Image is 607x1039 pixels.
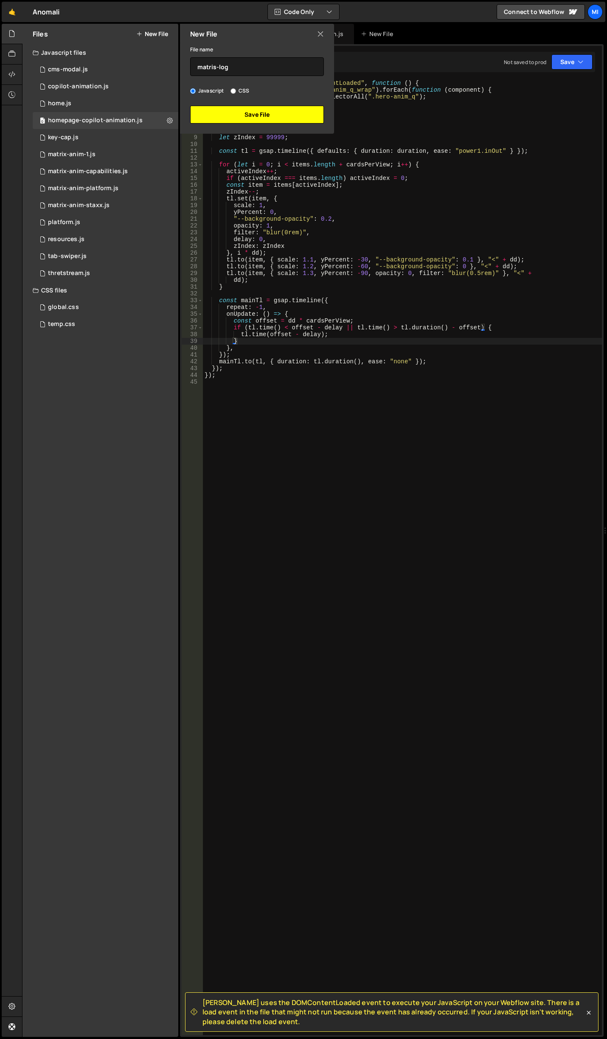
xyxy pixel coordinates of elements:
[33,61,178,78] div: 15093/42609.js
[33,29,48,39] h2: Files
[182,175,203,182] div: 15
[182,236,203,243] div: 24
[190,88,196,94] input: Javascript
[182,290,203,297] div: 32
[182,311,203,317] div: 35
[182,202,203,209] div: 19
[190,57,324,76] input: Name
[182,263,203,270] div: 28
[33,248,178,265] div: 15093/44053.js
[48,270,90,277] div: thretstream.js
[182,324,203,331] div: 37
[2,2,22,22] a: 🤙
[182,209,203,216] div: 20
[182,284,203,290] div: 31
[551,54,593,70] button: Save
[33,180,178,197] div: 15093/44547.js
[182,297,203,304] div: 33
[230,87,249,95] label: CSS
[587,4,603,20] a: Mi
[40,118,45,125] span: 0
[190,29,217,39] h2: New File
[48,168,128,175] div: matrix-anim-capabilities.js
[182,182,203,188] div: 16
[33,214,178,231] div: 15093/44024.js
[33,129,178,146] div: 15093/44488.js
[48,320,75,328] div: temp.css
[33,7,59,17] div: Anomali
[182,345,203,351] div: 40
[182,256,203,263] div: 27
[182,365,203,372] div: 43
[182,304,203,311] div: 34
[190,45,213,54] label: File name
[504,59,546,66] div: Not saved to prod
[268,4,339,20] button: Code Only
[33,231,178,248] div: 15093/44705.js
[182,379,203,385] div: 45
[182,168,203,175] div: 14
[33,112,178,129] div: 15093/44951.js
[182,222,203,229] div: 22
[48,83,109,90] div: copilot-animation.js
[182,229,203,236] div: 23
[48,236,84,243] div: resources.js
[182,351,203,358] div: 41
[136,31,168,37] button: New File
[48,303,79,311] div: global.css
[22,44,178,61] div: Javascript files
[33,163,178,180] div: 15093/44497.js
[361,30,396,38] div: New File
[33,95,178,112] div: 15093/43289.js
[182,277,203,284] div: 30
[33,265,178,282] div: 15093/42555.js
[182,154,203,161] div: 12
[48,151,96,158] div: matrix-anim-1.js
[48,134,79,141] div: key-cap.js
[182,338,203,345] div: 39
[48,117,143,124] div: homepage-copilot-animation.js
[48,202,110,209] div: matrix-anim-staxx.js
[48,100,71,107] div: home.js
[230,88,236,94] input: CSS
[48,185,118,192] div: matrix-anim-platform.js
[22,282,178,299] div: CSS files
[33,146,178,163] div: 15093/44468.js
[190,87,224,95] label: Javascript
[182,270,203,277] div: 29
[182,317,203,324] div: 36
[33,316,178,333] div: 15093/41680.css
[33,299,178,316] div: 15093/39455.css
[182,188,203,195] div: 17
[497,4,585,20] a: Connect to Webflow
[182,161,203,168] div: 13
[182,372,203,379] div: 44
[182,195,203,202] div: 18
[182,216,203,222] div: 21
[48,219,80,226] div: platform.js
[202,998,585,1026] span: [PERSON_NAME] uses the DOMContentLoaded event to execute your JavaScript on your Webflow site. Th...
[182,243,203,250] div: 25
[48,66,88,73] div: cms-modal.js
[182,358,203,365] div: 42
[33,78,178,95] div: 15093/44927.js
[48,253,87,260] div: tab-swiper.js
[182,134,203,141] div: 9
[33,197,178,214] div: 15093/44560.js
[182,148,203,154] div: 11
[190,106,324,124] button: Save File
[182,141,203,148] div: 10
[182,250,203,256] div: 26
[182,331,203,338] div: 38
